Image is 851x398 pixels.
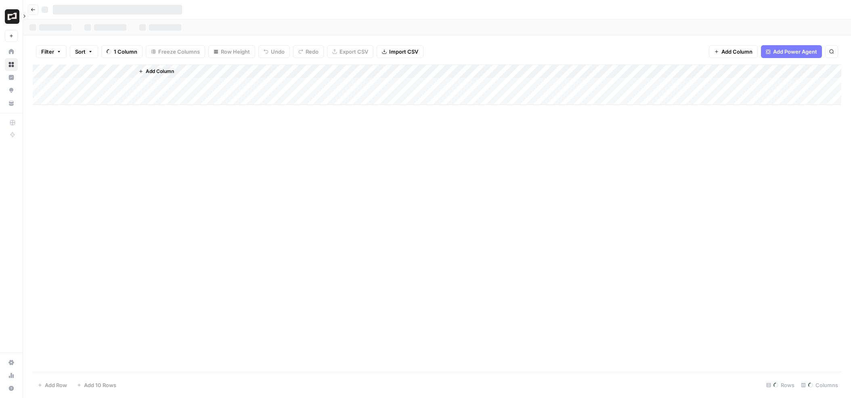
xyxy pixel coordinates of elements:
[271,48,285,56] span: Undo
[258,45,290,58] button: Undo
[33,379,72,392] button: Add Row
[221,48,250,56] span: Row Height
[75,48,86,56] span: Sort
[5,382,18,395] button: Help + Support
[114,48,137,56] span: 1 Column
[5,369,18,382] a: Usage
[293,45,324,58] button: Redo
[36,45,67,58] button: Filter
[158,48,200,56] span: Freeze Columns
[146,45,205,58] button: Freeze Columns
[761,45,822,58] button: Add Power Agent
[45,381,67,389] span: Add Row
[5,356,18,369] a: Settings
[5,84,18,97] a: Opportunities
[306,48,319,56] span: Redo
[41,48,54,56] span: Filter
[5,58,18,71] a: Browse
[798,379,841,392] div: Columns
[340,48,368,56] span: Export CSV
[5,6,18,27] button: Workspace: Brex
[146,68,174,75] span: Add Column
[70,45,98,58] button: Sort
[5,97,18,110] a: Your Data
[773,48,817,56] span: Add Power Agent
[135,66,177,77] button: Add Column
[208,45,255,58] button: Row Height
[721,48,752,56] span: Add Column
[709,45,758,58] button: Add Column
[5,45,18,58] a: Home
[389,48,418,56] span: Import CSV
[5,71,18,84] a: Insights
[5,9,19,24] img: Brex Logo
[377,45,423,58] button: Import CSV
[72,379,121,392] button: Add 10 Rows
[327,45,373,58] button: Export CSV
[763,379,798,392] div: Rows
[101,45,143,58] button: 1 Column
[84,381,116,389] span: Add 10 Rows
